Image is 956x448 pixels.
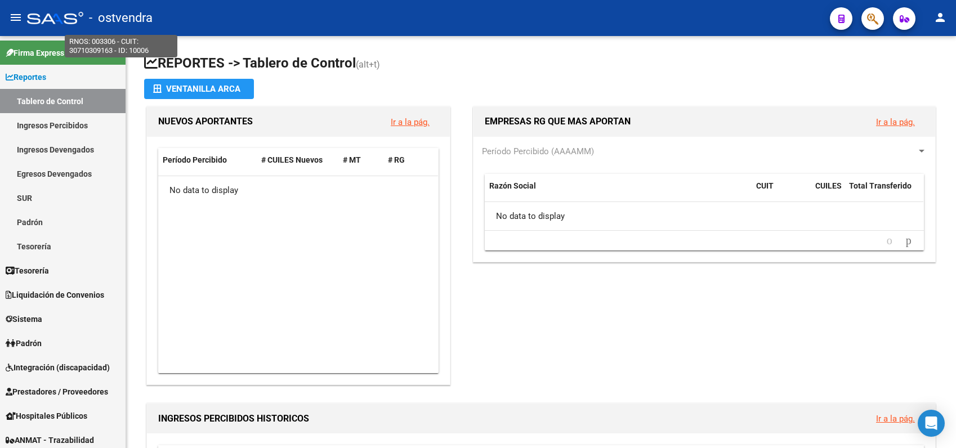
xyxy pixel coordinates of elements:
[876,117,915,127] a: Ir a la pág.
[382,111,439,132] button: Ir a la pág.
[89,6,153,30] span: - ostvendra
[158,148,257,172] datatable-header-cell: Período Percibido
[6,337,42,350] span: Padrón
[752,174,811,211] datatable-header-cell: CUIT
[338,148,383,172] datatable-header-cell: # MT
[815,181,842,190] span: CUILES
[485,116,631,127] span: EMPRESAS RG QUE MAS APORTAN
[163,155,227,164] span: Período Percibido
[756,181,774,190] span: CUIT
[6,434,94,446] span: ANMAT - Trazabilidad
[485,202,923,230] div: No data to display
[388,155,405,164] span: # RG
[845,174,923,211] datatable-header-cell: Total Transferido
[485,174,752,211] datatable-header-cell: Razón Social
[153,79,245,99] div: Ventanilla ARCA
[6,289,104,301] span: Liquidación de Convenios
[356,59,380,70] span: (alt+t)
[6,313,42,325] span: Sistema
[489,181,536,190] span: Razón Social
[9,11,23,24] mat-icon: menu
[261,155,323,164] span: # CUILES Nuevos
[144,79,254,99] button: Ventanilla ARCA
[811,174,845,211] datatable-header-cell: CUILES
[391,117,430,127] a: Ir a la pág.
[158,413,309,424] span: INGRESOS PERCIBIDOS HISTORICOS
[901,235,917,247] a: go to next page
[6,71,46,83] span: Reportes
[383,148,428,172] datatable-header-cell: # RG
[867,408,924,429] button: Ir a la pág.
[933,11,947,24] mat-icon: person
[876,414,915,424] a: Ir a la pág.
[257,148,338,172] datatable-header-cell: # CUILES Nuevos
[158,116,253,127] span: NUEVOS APORTANTES
[144,54,938,74] h1: REPORTES -> Tablero de Control
[849,181,912,190] span: Total Transferido
[6,47,64,59] span: Firma Express
[6,361,110,374] span: Integración (discapacidad)
[343,155,361,164] span: # MT
[158,176,438,204] div: No data to display
[6,410,87,422] span: Hospitales Públicos
[6,386,108,398] span: Prestadores / Proveedores
[867,111,924,132] button: Ir a la pág.
[918,410,945,437] div: Open Intercom Messenger
[482,146,594,156] span: Período Percibido (AAAAMM)
[882,235,897,247] a: go to previous page
[6,265,49,277] span: Tesorería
